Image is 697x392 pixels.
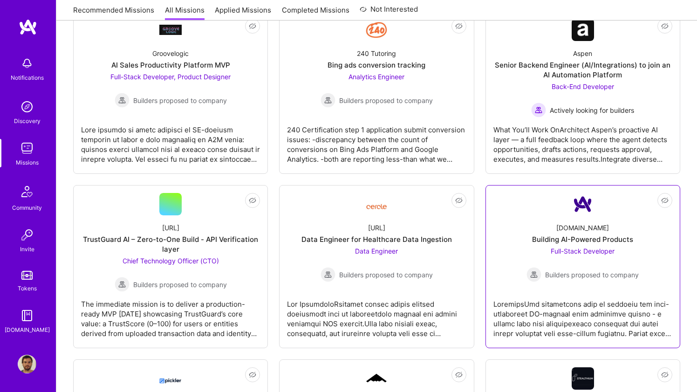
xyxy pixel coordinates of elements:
[572,19,594,41] img: Company Logo
[545,270,639,280] span: Builders proposed to company
[123,257,219,265] span: Chief Technology Officer (CTO)
[18,139,36,158] img: teamwork
[360,4,418,21] a: Not Interested
[368,223,385,233] div: [URL]
[287,19,466,166] a: Company Logo240 TutoringBing ads conversion trackingAnalytics Engineer Builders proposed to compa...
[81,117,260,164] div: Lore ipsumdo si ametc adipisci el SE-doeiusm temporin ut labor e dolo magnaaliq en A2M venia: qui...
[531,103,546,117] img: Actively looking for builders
[365,19,388,41] img: Company Logo
[81,234,260,254] div: TrustGuard AI – Zero-to-One Build - API Verification layer
[152,48,189,58] div: Groovelogic
[162,223,179,233] div: [URL]
[287,193,466,340] a: Company Logo[URL]Data Engineer for Healthcare Data IngestionData Engineer Builders proposed to co...
[551,247,615,255] span: Full-Stack Developer
[357,48,396,58] div: 240 Tutoring
[339,96,433,105] span: Builders proposed to company
[73,5,154,21] a: Recommended Missions
[550,105,634,115] span: Actively looking for builders
[287,117,466,164] div: 240 Certification step 1 application submit conversion issues: -discrepancy between the count of ...
[365,197,388,212] img: Company Logo
[365,372,388,385] img: Company Logo
[215,5,271,21] a: Applied Missions
[573,48,592,58] div: Aspen
[661,197,669,204] i: icon EyeClosed
[18,226,36,244] img: Invite
[81,19,260,166] a: Company LogoGroovelogicAI Sales Productivity Platform MVPFull-Stack Developer, Product Designer B...
[159,370,182,387] img: Company Logo
[11,73,44,83] div: Notifications
[455,371,463,378] i: icon EyeClosed
[493,60,672,80] div: Senior Backend Engineer (AI/Integrations) to join an AI Automation Platform
[18,306,36,325] img: guide book
[328,60,425,70] div: Bing ads conversion tracking
[14,116,41,126] div: Discovery
[133,280,227,289] span: Builders proposed to company
[81,292,260,338] div: The immediate mission is to deliver a production-ready MVP [DATE] showcasing TrustGuard’s core va...
[16,180,38,203] img: Community
[301,234,452,244] div: Data Engineer for Healthcare Data Ingestion
[159,25,182,34] img: Company Logo
[20,244,34,254] div: Invite
[19,19,37,35] img: logo
[526,267,541,282] img: Builders proposed to company
[12,203,42,213] div: Community
[111,60,230,70] div: AI Sales Productivity Platform MVP
[18,283,37,293] div: Tokens
[249,371,256,378] i: icon EyeClosed
[249,197,256,204] i: icon EyeClosed
[455,22,463,30] i: icon EyeClosed
[5,325,50,335] div: [DOMAIN_NAME]
[661,22,669,30] i: icon EyeClosed
[339,270,433,280] span: Builders proposed to company
[552,83,614,90] span: Back-End Developer
[572,367,594,390] img: Company Logo
[21,271,33,280] img: tokens
[115,277,130,292] img: Builders proposed to company
[110,73,231,81] span: Full-Stack Developer, Product Designer
[18,54,36,73] img: bell
[572,193,594,215] img: Company Logo
[15,355,39,373] a: User Avatar
[661,371,669,378] i: icon EyeClosed
[133,96,227,105] span: Builders proposed to company
[81,193,260,340] a: [URL]TrustGuard AI – Zero-to-One Build - API Verification layerChief Technology Officer (CTO) Bui...
[287,292,466,338] div: Lor IpsumdoloRsitamet consec adipis elitsed doeiusmodt inci ut laboreetdolo magnaal eni admini ve...
[493,117,672,164] div: What You’ll Work OnArchitect Aspen’s proactive AI layer — a full feedback loop where the agent de...
[321,267,335,282] img: Builders proposed to company
[493,19,672,166] a: Company LogoAspenSenior Backend Engineer (AI/Integrations) to join an AI Automation PlatformBack-...
[493,292,672,338] div: LoremipsUmd sitametcons adip el seddoeiu tem inci-utlaboreet DO-magnaal enim adminimve quisno - e...
[348,73,404,81] span: Analytics Engineer
[532,234,633,244] div: Building AI-Powered Products
[165,5,205,21] a: All Missions
[16,158,39,167] div: Missions
[18,355,36,373] img: User Avatar
[18,97,36,116] img: discovery
[321,93,335,108] img: Builders proposed to company
[556,223,609,233] div: [DOMAIN_NAME]
[493,193,672,340] a: Company Logo[DOMAIN_NAME]Building AI-Powered ProductsFull-Stack Developer Builders proposed to co...
[282,5,349,21] a: Completed Missions
[249,22,256,30] i: icon EyeClosed
[355,247,398,255] span: Data Engineer
[115,93,130,108] img: Builders proposed to company
[455,197,463,204] i: icon EyeClosed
